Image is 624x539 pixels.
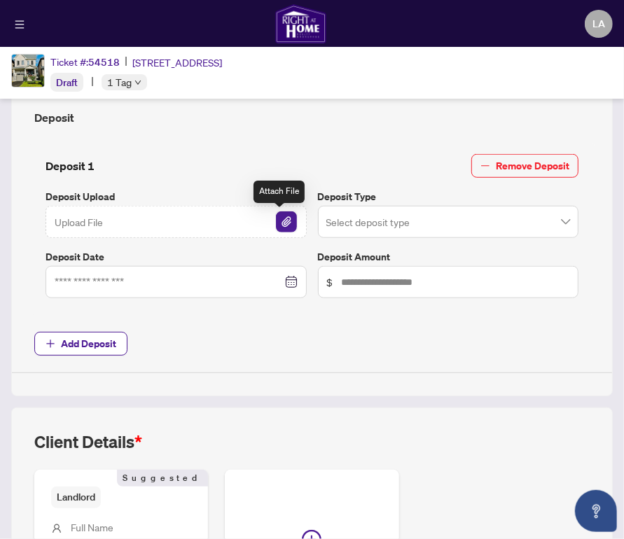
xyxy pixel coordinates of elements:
[275,211,298,233] button: File Attachement
[117,470,208,486] span: Suggested
[318,249,579,265] label: Deposit Amount
[61,332,116,355] span: Add Deposit
[50,54,120,70] div: Ticket #:
[318,189,579,204] label: Deposit Type
[15,20,25,29] span: menu
[55,214,103,230] span: Upload File
[34,430,142,453] h2: Client Details
[254,181,305,203] div: Attach File
[12,55,44,87] img: IMG-X12274407_1.jpg
[51,486,101,508] span: Landlord
[575,490,617,532] button: Open asap
[480,161,490,171] span: minus
[275,4,326,43] img: logo
[56,76,78,89] span: Draft
[471,154,578,178] button: Remove Deposit
[46,339,55,349] span: plus
[132,55,222,70] span: [STREET_ADDRESS]
[46,189,307,204] label: Deposit Upload
[496,155,569,177] span: Remove Deposit
[46,249,307,265] label: Deposit Date
[71,521,113,533] span: Full Name
[34,109,590,126] h4: Deposit
[327,274,333,290] span: $
[88,56,120,69] span: 54518
[46,157,95,174] h4: Deposit 1
[107,74,132,90] span: 1 Tag
[134,79,141,86] span: down
[592,16,605,31] span: LA
[276,211,297,232] img: File Attachement
[46,206,307,238] span: Upload FileFile Attachement
[34,332,127,356] button: Add Deposit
